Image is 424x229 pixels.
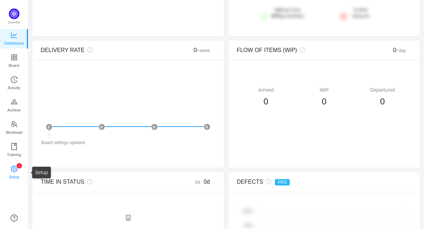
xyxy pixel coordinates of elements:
div: Arrived [237,86,295,94]
div: FLOW OF ITEMS (WiP) [237,46,368,55]
span: PRO [275,179,290,185]
p: 1 [18,163,20,168]
a: Training [11,143,18,158]
small: 0d [195,179,204,185]
span: Archive [7,103,20,117]
i: icon: history [11,76,18,83]
a: Archive [11,99,18,113]
span: Board [9,58,19,73]
div: DEFECTS [237,178,368,186]
span: 0 [322,97,326,106]
div: 0 [368,46,412,55]
tspan: 80% [245,223,253,228]
span: 0 [264,97,268,106]
span: Workload [6,125,22,139]
span: 0d [204,179,210,185]
i: icon: line-chart [11,32,18,39]
i: icon: team [11,121,18,128]
span: Quantify [8,21,20,24]
div: Board settings updated [40,138,86,147]
span: Activity [8,81,20,95]
span: delayed [352,7,369,19]
strong: 0d [275,7,281,13]
i: icon: appstore [11,54,18,61]
i: icon: question-circle [297,47,305,53]
span: 0 [380,97,385,106]
a: Dashboard [11,32,18,46]
div: WiP [295,86,353,94]
small: / day [396,48,406,53]
i: icon: robot [125,215,131,221]
span: probability [271,13,304,19]
sup: 1 [17,163,22,168]
span: Dashboard [4,36,24,50]
div: TIME IN STATUS [41,178,172,186]
small: / week [197,48,210,53]
div: DELIVERY RATE [41,46,172,55]
div: Departured [353,86,412,94]
i: icon: question-circle [263,179,271,184]
span: lead time [271,7,304,19]
strong: 80% [271,13,281,19]
i: icon: book [11,143,18,150]
tspan: 100% [243,209,253,213]
strong: 0 of 0 [354,7,367,13]
span: 0 [194,47,210,53]
a: icon: settingSetup [11,166,18,180]
a: Activity [11,76,18,91]
a: icon: question-circle [11,214,18,222]
span: Training [7,148,21,162]
img: Quantify [9,8,19,19]
i: icon: gold [11,98,18,105]
i: icon: setting [11,165,18,172]
i: icon: question-circle [84,179,93,184]
i: icon: question-circle [85,47,93,53]
a: Board [11,54,18,68]
span: Setup [9,170,19,184]
a: Workload [11,121,18,135]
